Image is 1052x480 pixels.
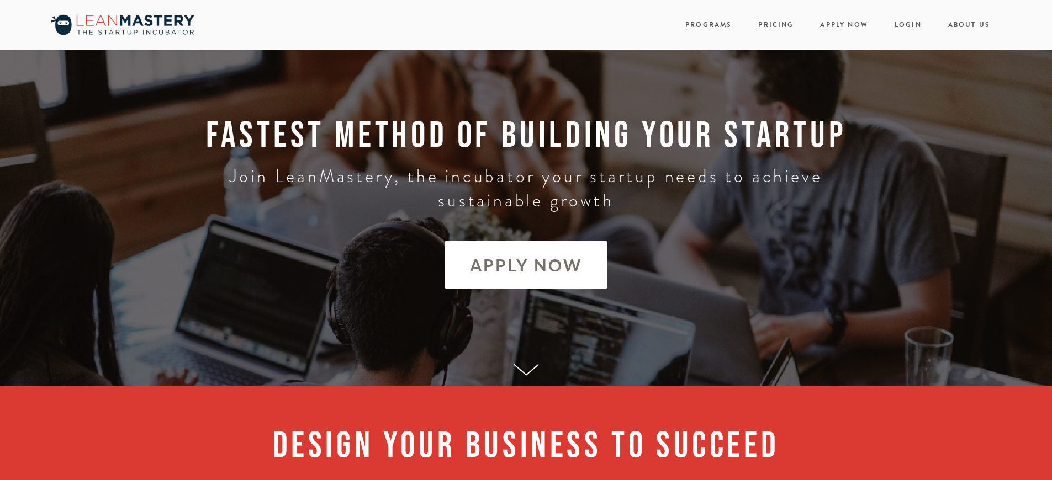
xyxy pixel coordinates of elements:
h3: Join LeanMastery, the incubator your startup needs to achieve sustainable growth [193,164,859,214]
h1: DESIGN YOUR BUSINESS TO SUCCEED [193,424,859,465]
a: Apply Now [820,18,868,33]
h1: FASTEST METHOD OF BUILDING YOUR STARTUP [22,114,1030,154]
img: LeanMastery, the incubator your startup needs to get going, grow &amp; thrive [45,12,200,38]
a: Programs [685,20,732,30]
a: APPLY NOW [445,241,607,289]
a: Pricing [758,18,794,33]
a: About Us [948,18,990,33]
a: Login [895,18,922,33]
